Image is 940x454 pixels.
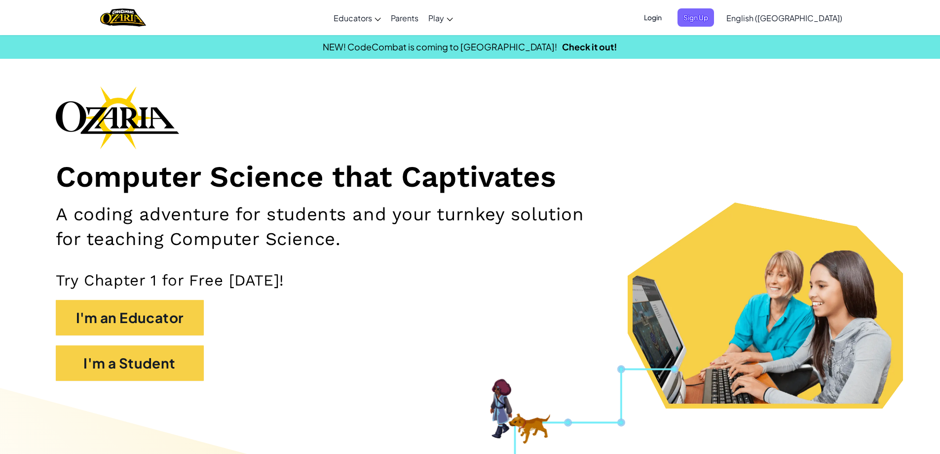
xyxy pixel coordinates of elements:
[56,345,204,381] button: I'm a Student
[423,4,458,31] a: Play
[726,13,842,23] span: English ([GEOGRAPHIC_DATA])
[677,8,714,27] button: Sign Up
[56,202,611,251] h2: A coding adventure for students and your turnkey solution for teaching Computer Science.
[56,159,885,195] h1: Computer Science that Captivates
[428,13,444,23] span: Play
[329,4,386,31] a: Educators
[386,4,423,31] a: Parents
[56,271,885,290] p: Try Chapter 1 for Free [DATE]!
[721,4,847,31] a: English ([GEOGRAPHIC_DATA])
[100,7,146,28] a: Ozaria by CodeCombat logo
[562,41,617,52] a: Check it out!
[638,8,668,27] button: Login
[323,41,557,52] span: NEW! CodeCombat is coming to [GEOGRAPHIC_DATA]!
[334,13,372,23] span: Educators
[56,300,204,335] button: I'm an Educator
[56,86,179,149] img: Ozaria branding logo
[100,7,146,28] img: Home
